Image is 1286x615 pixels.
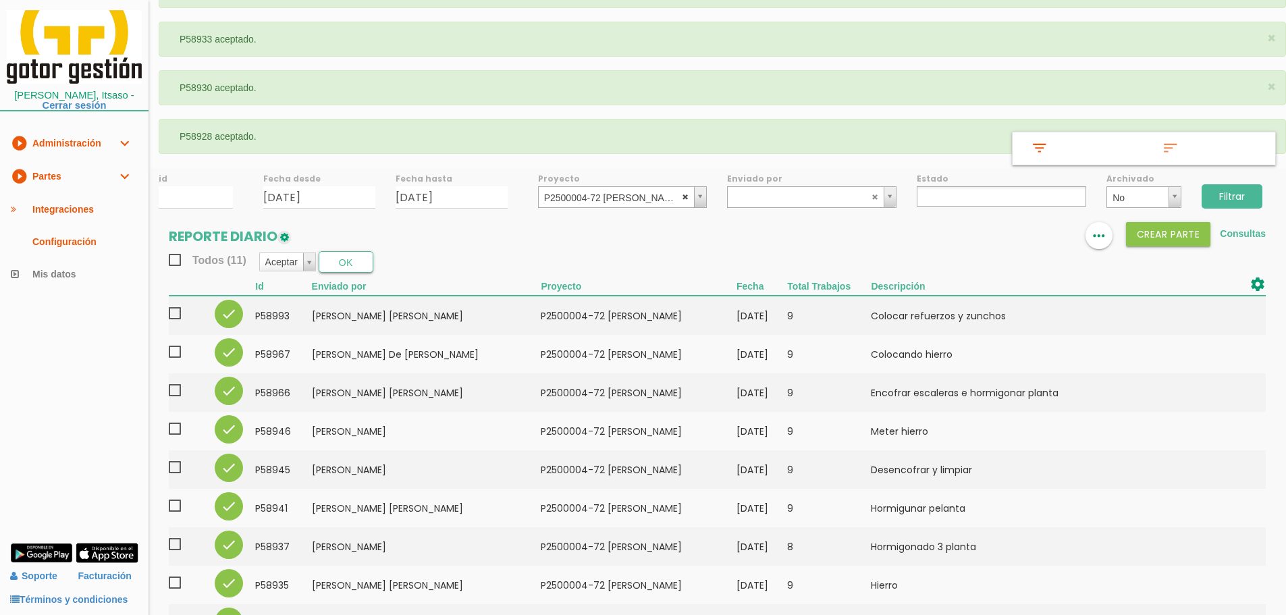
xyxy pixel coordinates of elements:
td: [DATE] [736,450,787,489]
button: × [1267,128,1276,142]
a: Cerrar sesión [43,100,107,111]
td: Hormigunar pelanta [871,489,1208,527]
td: 9 [787,489,871,527]
i: play_circle_filled [11,160,27,192]
span: P2500004-72 [PERSON_NAME] [544,187,678,209]
img: edit-1.png [277,231,291,244]
td: [PERSON_NAME] [312,412,541,450]
a: filter_list [1013,132,1144,165]
td: [PERSON_NAME] [PERSON_NAME] [312,489,541,527]
a: Términos y condiciones [10,594,128,605]
td: [DATE] [736,335,787,373]
td: 58967 [255,335,311,373]
td: 9 [787,296,871,335]
td: [DATE] [736,527,787,566]
i: check [221,575,237,591]
td: Meter hierro [871,412,1208,450]
td: 58993 [255,296,311,335]
label: Archivado [1106,173,1181,184]
td: P2500004-72 [PERSON_NAME] [541,335,736,373]
td: P2500004-72 [PERSON_NAME] [541,412,736,450]
div: P58928 aceptado. [159,119,1286,154]
td: Colocando hierro [871,335,1208,373]
td: [DATE] [736,412,787,450]
i: expand_more [116,127,132,159]
label: Fecha hasta [396,173,508,184]
td: P2500004-72 [PERSON_NAME] [541,489,736,527]
td: 58945 [255,450,311,489]
td: 58935 [255,566,311,604]
a: No [1106,186,1181,208]
a: Crear PARTE [1126,228,1211,239]
a: sort [1144,132,1275,165]
button: Crear PARTE [1126,222,1211,246]
td: [PERSON_NAME] De [PERSON_NAME] [312,335,541,373]
label: Proyecto [538,173,707,184]
td: 58946 [255,412,311,450]
i: check [221,344,237,360]
td: 9 [787,412,871,450]
td: Desencofrar y limpiar [871,450,1208,489]
i: check [221,498,237,514]
td: 58966 [255,373,311,412]
td: [DATE] [736,566,787,604]
a: Aceptar [260,253,315,271]
img: google-play.png [10,543,73,563]
th: Enviado por [312,276,541,296]
button: × [1267,31,1276,45]
td: 58941 [255,489,311,527]
td: [PERSON_NAME] [312,450,541,489]
div: P58933 aceptado. [159,22,1286,57]
th: Id [255,276,311,296]
td: 8 [787,527,871,566]
input: Filtrar [1202,184,1262,209]
td: P2500004-72 [PERSON_NAME] [541,450,736,489]
i: filter_list [1029,140,1050,157]
td: 9 [787,566,871,604]
img: app-store.png [76,543,138,563]
th: Proyecto [541,276,736,296]
td: [DATE] [736,373,787,412]
td: [PERSON_NAME] [312,527,541,566]
label: id [159,173,233,184]
td: P2500004-72 [PERSON_NAME] [541,373,736,412]
i: settings [1250,276,1266,292]
td: Colocar refuerzos y zunchos [871,296,1208,335]
label: Enviado por [727,173,896,184]
a: Soporte [10,570,57,581]
label: Fecha desde [263,173,375,184]
button: OK [319,251,373,273]
th: Fecha [736,276,787,296]
td: P2500004-72 [PERSON_NAME] [541,527,736,566]
h2: REPORTE DIARIO [169,229,291,244]
td: 58937 [255,527,311,566]
div: P58930 aceptado. [159,70,1286,105]
label: Estado [917,173,1086,184]
i: check [221,460,237,476]
td: P2500004-72 [PERSON_NAME] [541,566,736,604]
td: 9 [787,373,871,412]
td: [DATE] [736,296,787,335]
button: × [1267,80,1276,94]
td: 9 [787,335,871,373]
i: sort [1160,140,1181,157]
a: Consultas [1220,228,1266,239]
th: Total Trabajos [787,276,871,296]
span: Aceptar [265,253,298,271]
i: more_horiz [1090,222,1108,249]
td: Encofrar escaleras e hormigonar planta [871,373,1208,412]
i: check [221,383,237,399]
i: check [221,421,237,437]
span: No [1113,187,1162,209]
span: Todos (11) [169,252,246,269]
td: Hormigonado 3 planta [871,527,1208,566]
i: check [221,306,237,322]
td: [DATE] [736,489,787,527]
td: Hierro [871,566,1208,604]
img: itcons-logo [7,10,142,84]
td: 9 [787,450,871,489]
i: play_circle_filled [11,127,27,159]
td: P2500004-72 [PERSON_NAME] [541,296,736,335]
th: Descripción [871,276,1208,296]
td: [PERSON_NAME] [PERSON_NAME] [312,373,541,412]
